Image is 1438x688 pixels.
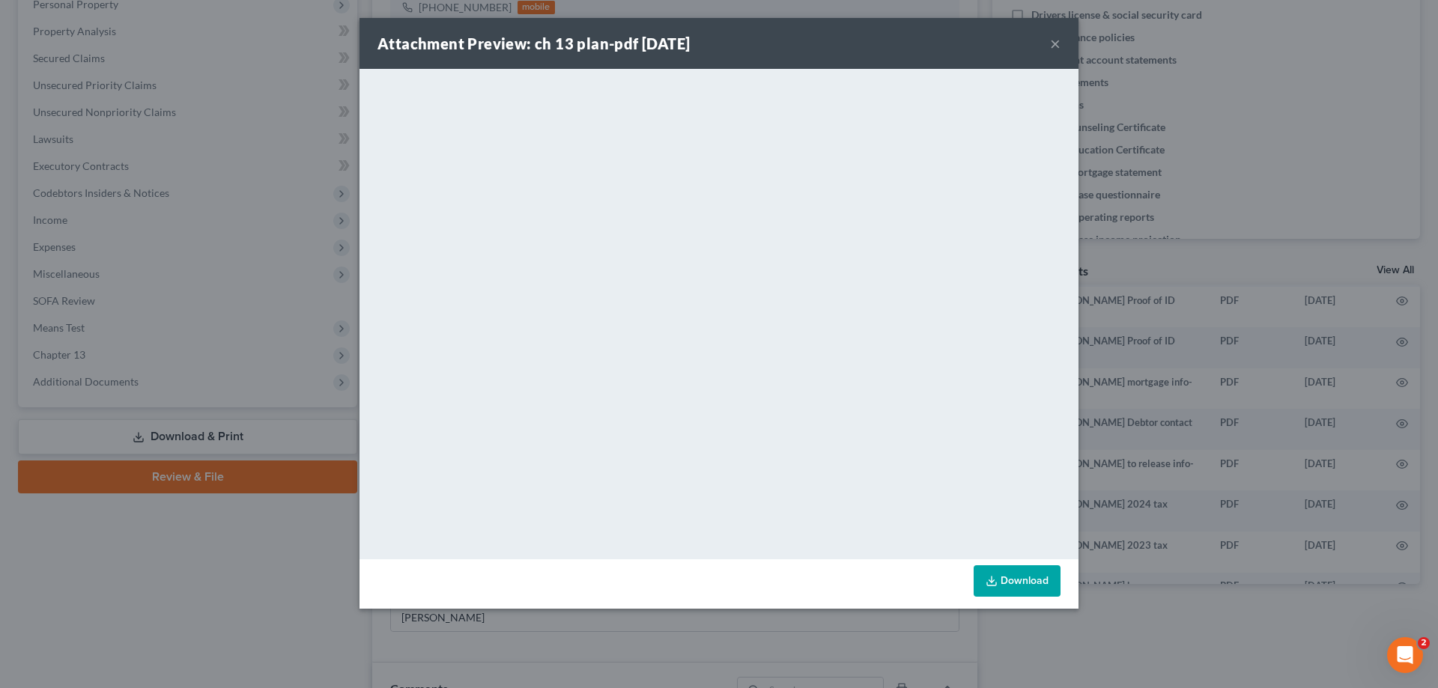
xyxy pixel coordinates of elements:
strong: Attachment Preview: ch 13 plan-pdf [DATE] [377,34,690,52]
span: 2 [1418,637,1430,649]
a: Download [974,565,1061,597]
iframe: Intercom live chat [1387,637,1423,673]
iframe: <object ng-attr-data='[URL][DOMAIN_NAME]' type='application/pdf' width='100%' height='650px'></ob... [359,69,1078,555]
button: × [1050,34,1061,52]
